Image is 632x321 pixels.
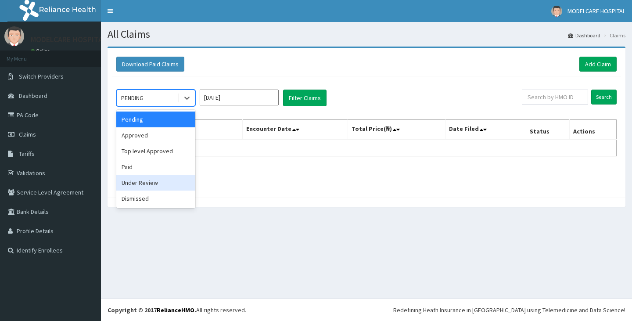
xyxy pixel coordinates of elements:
[157,306,194,314] a: RelianceHMO
[121,94,144,102] div: PENDING
[569,120,616,140] th: Actions
[116,191,195,206] div: Dismissed
[348,120,445,140] th: Total Price(₦)
[19,72,64,80] span: Switch Providers
[108,306,196,314] strong: Copyright © 2017 .
[579,57,617,72] a: Add Claim
[283,90,327,106] button: Filter Claims
[116,159,195,175] div: Paid
[591,90,617,105] input: Search
[31,48,52,54] a: Online
[19,150,35,158] span: Tariffs
[526,120,569,140] th: Status
[101,299,632,321] footer: All rights reserved.
[4,26,24,46] img: User Image
[19,92,47,100] span: Dashboard
[522,90,588,105] input: Search by HMO ID
[116,127,195,143] div: Approved
[567,7,625,15] span: MODELCARE HOSPITAL
[116,175,195,191] div: Under Review
[551,6,562,17] img: User Image
[108,29,625,40] h1: All Claims
[116,112,195,127] div: Pending
[116,143,195,159] div: Top level Approved
[242,120,348,140] th: Encounter Date
[200,90,279,105] input: Select Month and Year
[393,306,625,314] div: Redefining Heath Insurance in [GEOGRAPHIC_DATA] using Telemedicine and Data Science!
[445,120,526,140] th: Date Filed
[568,32,600,39] a: Dashboard
[601,32,625,39] li: Claims
[31,36,107,43] p: MODELCARE HOSPITAL
[19,130,36,138] span: Claims
[116,57,184,72] button: Download Paid Claims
